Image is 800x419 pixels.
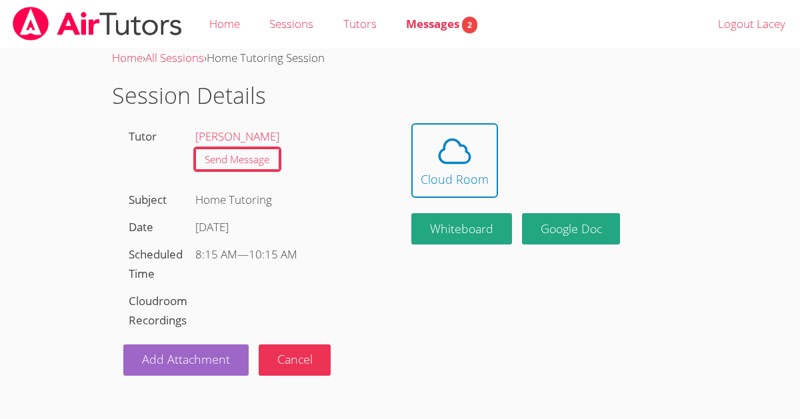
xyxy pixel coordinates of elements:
label: Scheduled Time [129,246,183,281]
label: Tutor [129,129,157,144]
h1: Session Details [112,79,688,113]
label: Date [129,219,153,234]
button: Whiteboard [411,213,512,244]
span: 2 [462,17,477,33]
div: — [195,245,383,264]
a: Google Doc [522,213,621,244]
img: airtutors_banner-c4298cdbf04f3fff15de1276eac7730deb9818008684d7c2e4769d2f7ddbe033.png [11,7,183,41]
a: Send Message [195,149,280,171]
span: Home Tutoring Session [207,50,325,65]
span: 10:15 AM [249,246,297,262]
a: Home [112,50,143,65]
a: Add Attachment [123,344,249,376]
span: 8:15 AM [195,246,237,262]
a: All Sessions [145,50,204,65]
button: Cloud Room [411,123,498,198]
div: Home Tutoring [190,187,389,214]
div: [DATE] [195,218,383,237]
span: Messages [406,16,477,31]
button: Cancel [259,344,331,376]
a: [PERSON_NAME] [195,129,279,144]
div: Cloud Room [421,170,489,189]
label: Subject [129,192,167,207]
label: Cloudroom Recordings [129,293,187,328]
div: › › [112,49,688,68]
